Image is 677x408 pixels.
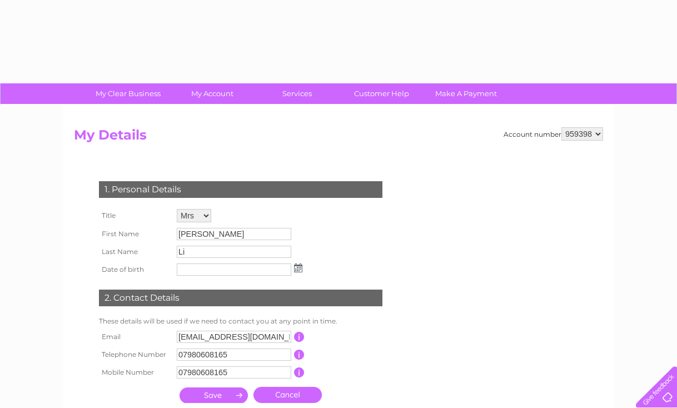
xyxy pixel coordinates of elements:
a: My Account [167,83,258,104]
th: Email [96,328,174,346]
div: 2. Contact Details [99,290,382,306]
div: Account number [504,127,603,141]
a: Cancel [253,387,322,403]
input: Information [294,350,305,360]
th: Mobile Number [96,364,174,381]
a: Customer Help [336,83,427,104]
th: Telephone Number [96,346,174,364]
th: Date of birth [96,261,174,278]
input: Submit [180,387,248,403]
a: Make A Payment [420,83,512,104]
div: 1. Personal Details [99,181,382,198]
input: Information [294,332,305,342]
input: Information [294,367,305,377]
a: My Clear Business [82,83,174,104]
th: First Name [96,225,174,243]
img: ... [294,263,302,272]
h2: My Details [74,127,603,148]
a: Services [251,83,343,104]
th: Last Name [96,243,174,261]
th: Title [96,206,174,225]
td: These details will be used if we need to contact you at any point in time. [96,315,385,328]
